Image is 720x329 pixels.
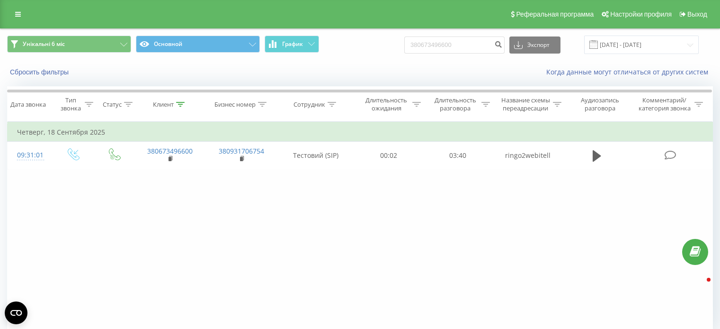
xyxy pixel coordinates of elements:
[688,275,711,298] iframe: Intercom live chat
[363,96,410,112] div: Длительность ожидания
[355,142,423,169] td: 00:02
[501,96,551,112] div: Название схемы переадресации
[492,142,563,169] td: ringo2webitell
[404,37,505,54] input: Поиск по номеру
[7,36,131,53] button: Унікальні 6 міс
[103,101,122,109] div: Статус
[293,101,325,109] div: Сотрудник
[17,146,42,164] div: 09:31:01
[687,10,707,18] span: Выход
[637,96,692,112] div: Комментарий/категория звонка
[516,10,594,18] span: Реферальная программа
[60,96,82,112] div: Тип звонка
[214,101,256,109] div: Бизнес номер
[546,67,713,76] a: Когда данные могут отличаться от других систем
[610,10,672,18] span: Настройки профиля
[23,40,65,48] span: Унікальні 6 міс
[572,96,628,112] div: Аудиозапись разговора
[432,96,479,112] div: Длительность разговора
[153,101,174,109] div: Клиент
[8,123,713,142] td: Четверг, 18 Сентября 2025
[277,142,355,169] td: Тестовий (SIP)
[282,41,303,47] span: График
[423,142,492,169] td: 03:40
[10,101,46,109] div: Дата звонка
[136,36,260,53] button: Основной
[219,146,264,155] a: 380931706754
[5,302,27,324] button: Open CMP widget
[7,68,73,76] button: Сбросить фильтры
[147,146,193,155] a: 380673496600
[509,37,560,54] button: Экспорт
[265,36,319,53] button: График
